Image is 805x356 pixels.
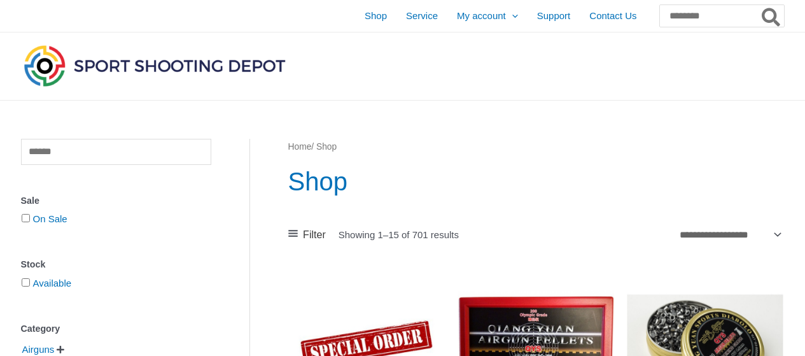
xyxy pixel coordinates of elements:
[21,343,56,354] a: Airguns
[288,139,784,155] nav: Breadcrumb
[21,192,211,210] div: Sale
[339,230,459,239] p: Showing 1–15 of 701 results
[33,213,67,224] a: On Sale
[22,214,30,222] input: On Sale
[288,142,312,152] a: Home
[759,5,784,27] button: Search
[675,225,784,244] select: Shop order
[288,225,326,245] a: Filter
[21,320,211,338] div: Category
[57,345,64,354] span: 
[21,255,211,274] div: Stock
[22,278,30,287] input: Available
[21,42,288,89] img: Sport Shooting Depot
[303,225,326,245] span: Filter
[288,164,784,199] h1: Shop
[33,278,72,288] a: Available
